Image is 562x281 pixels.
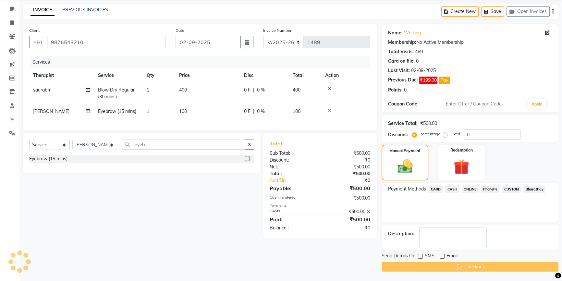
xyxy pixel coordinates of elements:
[416,58,419,65] div: 0
[244,87,250,93] span: 0 F
[33,87,50,93] span: saurabh
[404,87,407,93] div: 0
[147,108,149,114] span: 1
[293,108,300,114] span: 100
[419,77,437,84] span: ₹199.00
[265,225,320,231] div: Balance :
[388,101,443,107] div: Coupon Code
[179,108,187,114] span: 100
[528,99,546,109] button: Apply
[388,39,552,46] div: No Active Membership
[29,28,40,33] label: Client
[441,6,479,17] button: Create New
[388,131,408,138] div: Discount:
[293,87,300,93] span: 400
[270,140,285,147] span: Total
[415,48,423,55] div: 469
[265,195,320,202] div: Cash Tendered:
[449,157,474,177] img: _gift.svg
[244,108,250,115] span: 0 F
[388,230,414,237] div: Description:
[320,208,375,215] div: ₹500.00
[265,164,320,170] div: Net:
[446,252,458,261] span: Email
[439,77,450,84] button: Pay
[265,177,329,184] a: Add Tip
[265,150,320,157] div: Sub Total:
[481,6,504,17] button: Save
[320,184,375,192] div: ₹500.00
[253,87,254,93] span: |
[388,39,416,46] div: Membership:
[388,48,414,55] div: Total Visits:
[265,215,320,223] div: Paid:
[98,108,136,114] span: Eyebrow (15 mins)
[265,184,320,192] div: Payable:
[179,87,187,93] span: 400
[270,203,371,208] div: Payments
[388,87,403,93] div: Points:
[320,170,375,177] div: ₹500.00
[31,4,55,16] a: INVOICE
[443,99,525,109] input: Enter Offer / Coupon Code
[320,195,375,202] div: ₹500.00
[425,252,434,261] span: SMS
[257,108,265,115] span: 0 %
[420,131,440,137] label: Percentage
[388,58,415,65] div: Card on file:
[388,30,403,36] div: Name:
[462,186,479,193] span: ONLINE
[33,108,69,114] span: [PERSON_NAME]
[257,87,265,93] span: 0 %
[320,225,375,231] div: ₹0
[523,186,545,193] span: BharatPay
[502,186,521,193] span: CUSTOM
[329,177,375,184] div: ₹0
[289,68,321,83] th: Total
[388,186,426,192] span: Payment Methods
[321,68,370,83] th: Action
[320,157,375,164] div: ₹0
[320,150,375,157] div: ₹500.00
[263,28,291,33] label: Invoice Number
[29,36,47,48] button: +91
[265,157,320,164] div: Discount:
[450,131,460,137] label: Fixed
[450,147,473,153] label: Redemption
[98,87,135,100] span: Blow Dry Regular (30 mins)
[411,67,436,74] div: 02-09-2025
[320,164,375,170] div: ₹500.00
[388,77,418,84] div: Previous Due:
[265,170,320,177] div: Total:
[404,30,421,36] a: Walking
[175,68,240,83] th: Price
[389,148,421,154] label: Manual Payment
[420,120,437,127] div: ₹500.00
[253,108,254,115] span: |
[320,215,375,223] div: ₹500.00
[143,68,175,83] th: Qty
[240,68,289,83] th: Disc
[265,208,320,215] div: CASH
[393,158,417,175] img: _cash.svg
[382,252,415,261] span: Send Details On
[507,6,550,17] button: Open Invoices
[30,56,375,68] div: Services
[94,68,143,83] th: Service
[62,7,108,13] a: PREVIOUS INVOICES
[445,186,459,193] span: CASH
[481,186,500,193] span: PhonePe
[147,87,149,93] span: 1
[388,67,410,74] div: Last Visit:
[122,140,245,150] input: Search or Scan
[47,36,166,48] input: Search by Name/Mobile/Email/Code
[29,68,94,83] th: Therapist
[429,186,443,193] span: CARD
[176,28,184,33] label: Date
[388,120,418,127] div: Service Total:
[29,155,67,162] div: Eyebrow (15 mins)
